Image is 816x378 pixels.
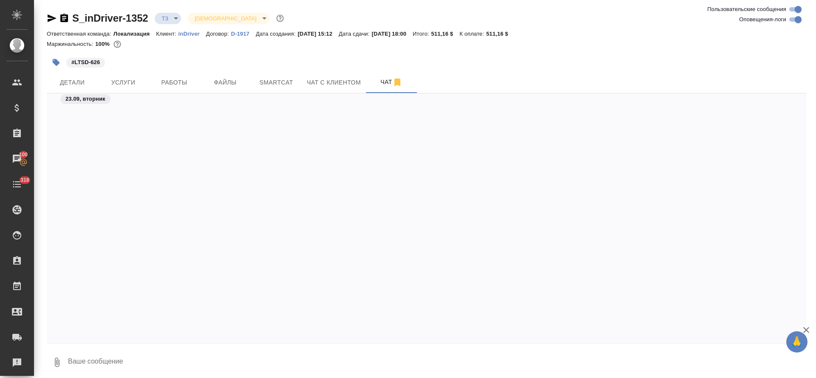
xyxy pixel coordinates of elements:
[188,13,269,24] div: ТЗ
[52,77,93,88] span: Детали
[154,77,195,88] span: Работы
[65,95,105,103] p: 23.09, вторник
[178,30,206,37] a: inDriver
[392,77,402,87] svg: Отписаться
[156,31,178,37] p: Клиент:
[14,150,33,159] span: 100
[297,31,339,37] p: [DATE] 15:12
[112,39,123,50] button: 0.00 USD;
[206,31,231,37] p: Договор:
[47,31,113,37] p: Ответственная команда:
[339,31,371,37] p: Дата сдачи:
[47,41,95,47] p: Маржинальность:
[231,30,256,37] a: D-1917
[47,13,57,23] button: Скопировать ссылку для ЯМессенджера
[178,31,206,37] p: inDriver
[72,12,148,24] a: S_inDriver-1352
[159,15,171,22] button: ТЗ
[2,148,32,169] a: 100
[59,13,69,23] button: Скопировать ссылку
[459,31,486,37] p: К оплате:
[192,15,259,22] button: [DEMOGRAPHIC_DATA]
[155,13,181,24] div: ТЗ
[307,77,361,88] span: Чат с клиентом
[739,15,786,24] span: Оповещения-логи
[786,331,807,353] button: 🙏
[707,5,786,14] span: Пользовательские сообщения
[486,31,515,37] p: 511,16 $
[71,58,100,67] p: #LTSD-626
[47,53,65,72] button: Добавить тэг
[275,13,286,24] button: Доп статусы указывают на важность/срочность заказа
[15,176,34,184] span: 318
[2,174,32,195] a: 318
[205,77,246,88] span: Файлы
[256,77,297,88] span: Smartcat
[413,31,431,37] p: Итого:
[256,31,297,37] p: Дата создания:
[113,31,156,37] p: Локализация
[431,31,460,37] p: 511,16 $
[231,31,256,37] p: D-1917
[371,31,413,37] p: [DATE] 18:00
[371,77,412,87] span: Чат
[95,41,112,47] p: 100%
[103,77,144,88] span: Услуги
[790,333,804,351] span: 🙏
[65,58,106,65] span: LTSD-626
